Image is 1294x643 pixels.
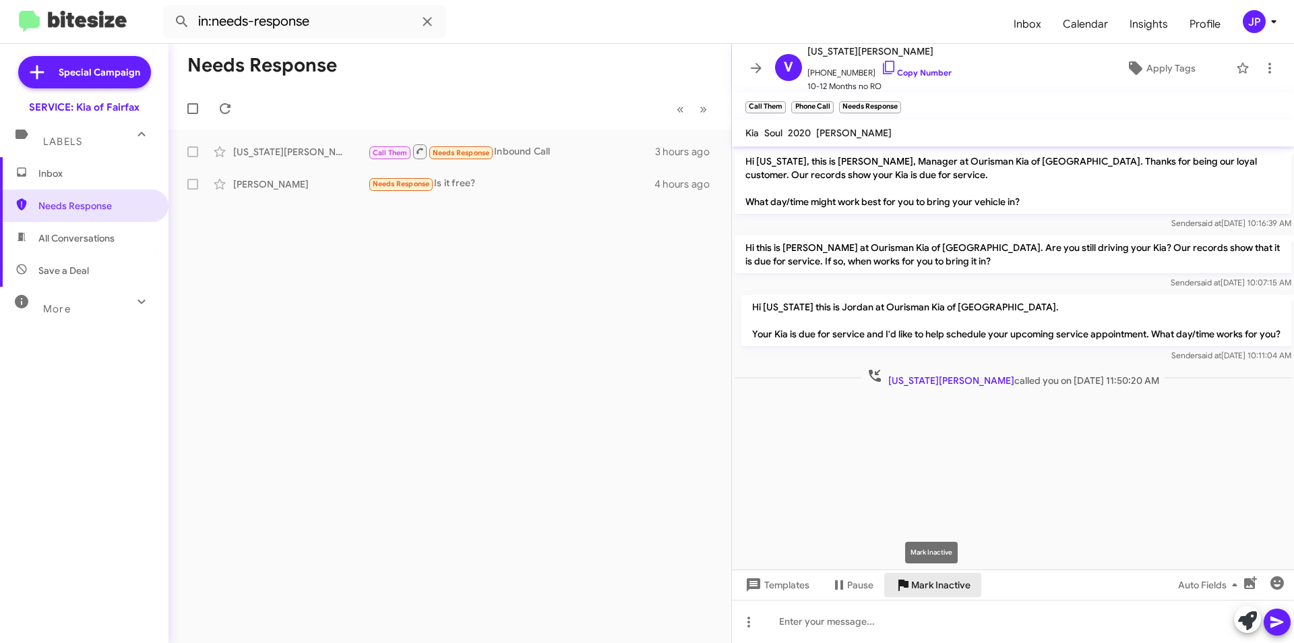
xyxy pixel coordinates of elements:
[43,303,71,315] span: More
[38,167,153,180] span: Inbox
[788,127,811,139] span: 2020
[373,179,430,188] span: Needs Response
[735,235,1291,273] p: Hi this is [PERSON_NAME] at Ourisman Kia of [GEOGRAPHIC_DATA]. Are you still driving your Kia? Ou...
[1171,218,1291,228] span: Sender [DATE] 10:16:39 AM
[163,5,446,38] input: Search
[807,43,952,59] span: [US_STATE][PERSON_NAME]
[368,176,654,192] div: Is it free?
[187,55,337,76] h1: Needs Response
[1197,277,1221,287] span: said at
[18,56,151,88] a: Special Campaign
[1198,218,1221,228] span: said at
[807,80,952,93] span: 10-12 Months no RO
[655,145,720,159] div: 3 hours ago
[368,143,655,160] div: Inbound Call
[743,573,809,597] span: Templates
[861,368,1165,387] span: called you on [DATE] 11:50:20 AM
[791,101,833,113] small: Phone Call
[884,573,981,597] button: Mark Inactive
[43,136,82,148] span: Labels
[1171,350,1291,360] span: Sender [DATE] 10:11:04 AM
[233,145,368,159] div: [US_STATE][PERSON_NAME]
[373,148,408,157] span: Call Them
[433,148,490,157] span: Needs Response
[1146,56,1196,80] span: Apply Tags
[38,231,115,245] span: All Conversations
[881,67,952,78] a: Copy Number
[1179,5,1231,44] a: Profile
[911,573,970,597] span: Mark Inactive
[700,101,707,117] span: »
[735,149,1291,214] p: Hi [US_STATE], this is [PERSON_NAME], Manager at Ourisman Kia of [GEOGRAPHIC_DATA]. Thanks for be...
[669,95,715,123] nav: Page navigation example
[677,101,684,117] span: «
[816,127,892,139] span: [PERSON_NAME]
[732,573,820,597] button: Templates
[669,95,692,123] button: Previous
[1231,10,1279,33] button: JP
[807,59,952,80] span: [PHONE_NUMBER]
[1198,350,1221,360] span: said at
[1052,5,1119,44] a: Calendar
[905,542,958,563] div: Mark Inactive
[1119,5,1179,44] a: Insights
[29,101,140,114] div: SERVICE: Kia of Fairfax
[1178,573,1243,597] span: Auto Fields
[1243,10,1266,33] div: JP
[784,57,793,78] span: V
[741,295,1291,346] p: Hi [US_STATE] this is Jordan at Ourisman Kia of [GEOGRAPHIC_DATA]. Your Kia is due for service an...
[1003,5,1052,44] a: Inbox
[1091,56,1229,80] button: Apply Tags
[888,374,1014,387] span: [US_STATE][PERSON_NAME]
[820,573,884,597] button: Pause
[839,101,901,113] small: Needs Response
[1171,277,1291,287] span: Sender [DATE] 10:07:15 AM
[691,95,715,123] button: Next
[745,127,759,139] span: Kia
[59,65,140,79] span: Special Campaign
[38,199,153,213] span: Needs Response
[1167,573,1254,597] button: Auto Fields
[764,127,782,139] span: Soul
[38,264,89,277] span: Save a Deal
[847,573,873,597] span: Pause
[654,177,720,191] div: 4 hours ago
[745,101,786,113] small: Call Them
[233,177,368,191] div: [PERSON_NAME]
